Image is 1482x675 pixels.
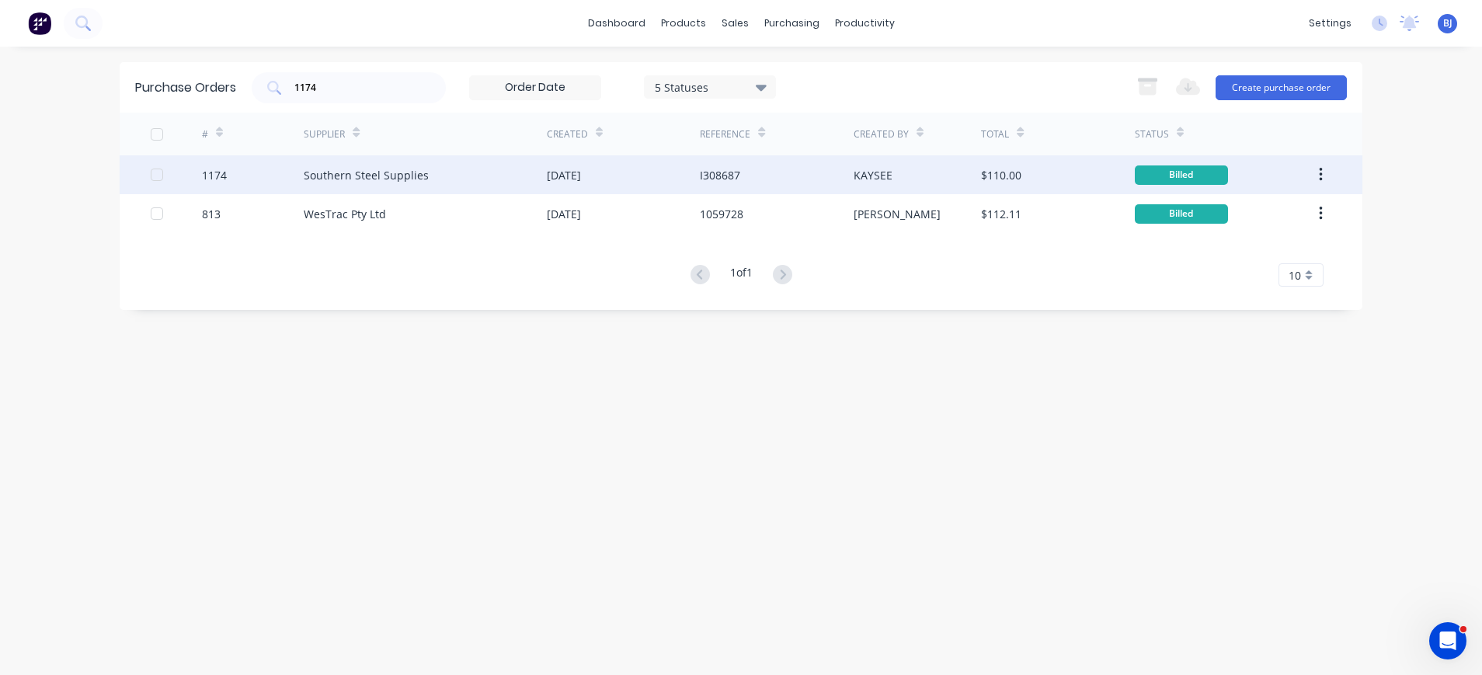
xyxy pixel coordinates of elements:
[1289,267,1301,284] span: 10
[202,127,208,141] div: #
[1135,127,1169,141] div: Status
[580,12,653,35] a: dashboard
[730,264,753,287] div: 1 of 1
[547,206,581,222] div: [DATE]
[470,76,600,99] input: Order Date
[135,78,236,97] div: Purchase Orders
[1429,622,1466,659] iframe: Intercom live chat
[700,127,750,141] div: Reference
[304,167,429,183] div: Southern Steel Supplies
[714,12,757,35] div: sales
[1443,16,1452,30] span: BJ
[547,127,588,141] div: Created
[202,206,221,222] div: 813
[202,167,227,183] div: 1174
[854,167,892,183] div: KAYSEE
[1301,12,1359,35] div: settings
[854,127,909,141] div: Created By
[547,167,581,183] div: [DATE]
[655,78,766,95] div: 5 Statuses
[304,206,386,222] div: WesTrac Pty Ltd
[981,206,1021,222] div: $112.11
[28,12,51,35] img: Factory
[1135,165,1228,185] div: Billed
[1135,204,1228,224] div: Billed
[304,127,345,141] div: Supplier
[700,167,740,183] div: I308687
[981,127,1009,141] div: Total
[293,80,422,96] input: Search purchase orders...
[653,12,714,35] div: products
[981,167,1021,183] div: $110.00
[700,206,743,222] div: 1059728
[854,206,941,222] div: [PERSON_NAME]
[827,12,903,35] div: productivity
[757,12,827,35] div: purchasing
[1216,75,1347,100] button: Create purchase order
